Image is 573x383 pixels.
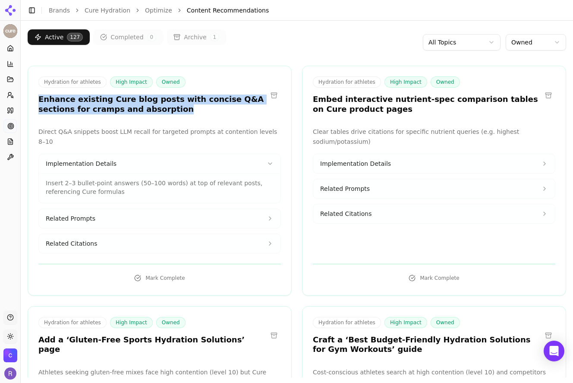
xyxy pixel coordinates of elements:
span: High Impact [110,317,153,328]
p: Clear tables drive citations for specific nutrient queries (e.g. highest sodium/potassium) [313,127,555,147]
span: Owned [431,317,460,328]
span: High Impact [110,76,153,88]
img: Ruth Pferdehirt [4,367,16,380]
a: Cure Hydration [85,6,130,15]
div: Open Intercom Messenger [544,341,564,361]
h3: Enhance existing Cure blog posts with concise Q&A sections for cramps and absorption [38,95,267,114]
span: 1 [210,33,220,41]
button: Implementation Details [39,154,280,173]
span: Related Prompts [320,184,370,193]
img: Cure Hydration [3,348,17,362]
a: Brands [49,7,70,14]
span: 127 [67,33,83,41]
button: Mark Complete [313,271,555,285]
span: Owned [156,76,186,88]
span: Related Citations [320,209,372,218]
p: Insert 2–3 bullet-point answers (50–100 words) at top of relevant posts, referencing Cure formulas [46,179,274,196]
button: Related Prompts [313,179,555,198]
button: Active127 [28,29,90,45]
h3: Embed interactive nutrient-spec comparison tables on Cure product pages [313,95,542,114]
button: Archive recommendation [542,89,555,102]
button: Related Citations [313,204,555,223]
button: Implementation Details [313,154,555,173]
span: Hydration for athletes [313,317,381,328]
span: Hydration for athletes [38,76,107,88]
img: Cure Hydration [3,24,17,38]
button: Open organization switcher [3,348,17,362]
nav: breadcrumb [49,6,549,15]
button: Archive recommendation [542,329,555,342]
button: Related Prompts [39,209,280,228]
span: 0 [147,33,157,41]
button: Current brand: Cure Hydration [3,24,17,38]
span: High Impact [384,76,427,88]
a: Optimize [145,6,172,15]
h3: Craft a ‘Best Budget-Friendly Hydration Solutions for Gym Workouts’ guide [313,335,542,355]
span: Owned [156,317,186,328]
h3: Add a ‘Gluten-Free Sports Hydration Solutions’ page [38,335,267,355]
button: Archive recommendation [267,329,281,342]
button: Open user button [4,367,16,380]
button: Mark Complete [38,271,281,285]
span: Owned [431,76,460,88]
button: Archive recommendation [267,89,281,102]
button: Completed0 [93,29,163,45]
span: High Impact [384,317,427,328]
span: Related Citations [46,239,97,248]
span: Hydration for athletes [38,317,107,328]
span: Implementation Details [320,159,391,168]
span: Related Prompts [46,214,95,223]
button: Archive1 [167,29,226,45]
p: Direct Q&A snippets boost LLM recall for targeted prompts at contention levels 8–10 [38,127,281,147]
span: Implementation Details [46,159,116,168]
button: Related Citations [39,234,280,253]
span: Hydration for athletes [313,76,381,88]
span: Content Recommendations [187,6,269,15]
